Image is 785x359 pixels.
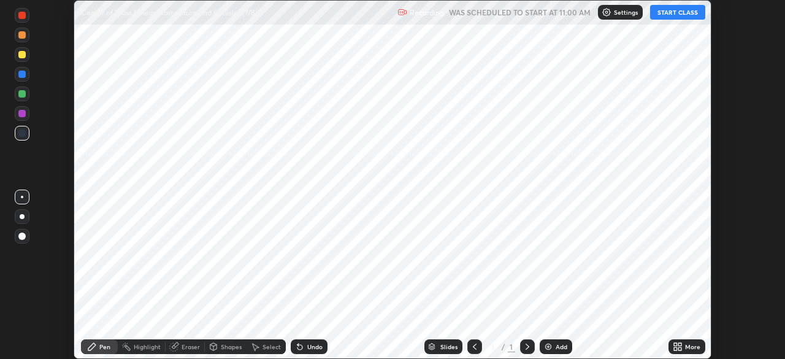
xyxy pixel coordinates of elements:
p: Settings [614,9,638,15]
div: Shapes [221,344,242,350]
p: Center of Mass Linear Momentum and Collision(7/8) [81,7,258,17]
p: Recording [410,8,444,17]
button: START CLASS [650,5,705,20]
img: class-settings-icons [602,7,611,17]
div: 1 [508,341,515,352]
div: Highlight [134,344,161,350]
div: Undo [307,344,323,350]
div: Add [556,344,567,350]
img: add-slide-button [543,342,553,352]
div: 1 [487,343,499,350]
div: Pen [99,344,110,350]
div: Slides [440,344,458,350]
img: recording.375f2c34.svg [397,7,407,17]
div: / [502,343,505,350]
div: Eraser [182,344,200,350]
div: Select [262,344,281,350]
h5: WAS SCHEDULED TO START AT 11:00 AM [449,7,591,18]
div: More [685,344,700,350]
